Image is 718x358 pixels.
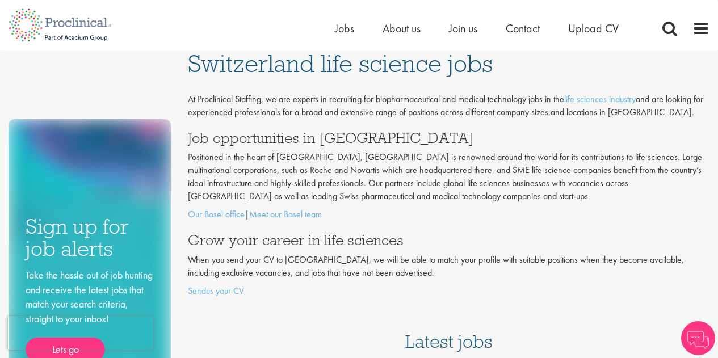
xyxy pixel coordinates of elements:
[564,93,636,105] a: life sciences industry
[335,21,354,36] a: Jobs
[8,316,153,350] iframe: reCAPTCHA
[188,48,493,79] span: Switzerland life science jobs
[449,21,477,36] a: Join us
[26,216,154,259] h3: Sign up for job alerts
[188,285,244,297] a: Sendus your CV
[188,208,709,221] p: |
[681,321,715,355] img: Chatbot
[188,130,709,145] h3: Job opportunities in [GEOGRAPHIC_DATA]
[188,93,709,119] p: At Proclinical Staffing, we are experts in recruiting for biopharmaceutical and medical technolog...
[383,21,421,36] a: About us
[188,254,709,280] p: When you send your CV to [GEOGRAPHIC_DATA], we will be able to match your profile with suitable p...
[506,21,540,36] a: Contact
[188,151,709,203] p: Positioned in the heart of [GEOGRAPHIC_DATA], [GEOGRAPHIC_DATA] is renowned around the world for ...
[568,21,619,36] a: Upload CV
[249,208,322,220] a: Meet our Basel team
[188,208,245,220] a: Our Basel office
[188,233,709,247] h3: Grow your career in life sciences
